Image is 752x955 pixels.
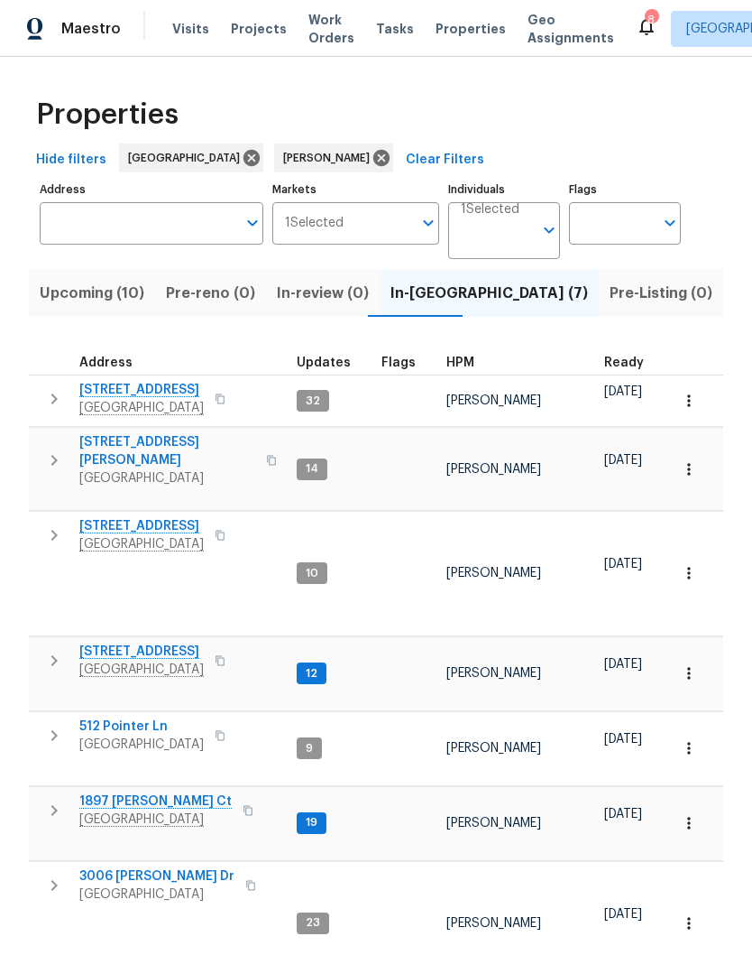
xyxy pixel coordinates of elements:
span: [PERSON_NAME] [283,149,377,167]
span: [GEOGRAPHIC_DATA] [128,149,247,167]
span: [PERSON_NAME] [446,817,541,830]
span: [DATE] [604,558,642,570]
span: Properties [436,20,506,38]
span: [DATE] [604,808,642,821]
button: Open [416,210,441,236]
span: [GEOGRAPHIC_DATA] [79,469,255,487]
span: In-[GEOGRAPHIC_DATA] (7) [390,281,588,306]
span: [DATE] [604,733,642,746]
span: HPM [446,357,474,369]
span: Visits [172,20,209,38]
span: [DATE] [604,908,642,921]
span: [PERSON_NAME] [446,917,541,930]
span: 9 [298,741,320,756]
span: [PERSON_NAME] [446,567,541,579]
span: [PERSON_NAME] [446,742,541,755]
span: Tasks [376,23,414,35]
span: 32 [298,394,327,409]
label: Individuals [448,184,560,195]
span: Maestro [61,20,121,38]
div: [PERSON_NAME] [274,144,393,172]
span: Projects [231,20,287,38]
span: 19 [298,815,325,830]
span: Clear Filters [406,149,484,172]
span: Upcoming (10) [40,281,144,306]
span: Geo Assignments [527,11,614,47]
span: [GEOGRAPHIC_DATA] [79,885,234,904]
span: 512 Pointer Ln [79,718,204,736]
span: 23 [298,915,327,931]
span: 14 [298,461,326,477]
span: Ready [604,357,644,369]
span: Pre-Listing (0) [610,281,712,306]
span: [PERSON_NAME] [446,463,541,476]
label: Flags [569,184,681,195]
span: 3006 [PERSON_NAME] Dr [79,867,234,885]
span: Hide filters [36,149,106,172]
span: [STREET_ADDRESS][PERSON_NAME] [79,433,255,469]
label: Address [40,184,263,195]
button: Open [657,210,683,236]
span: 12 [298,666,325,681]
button: Open [536,218,562,243]
span: [GEOGRAPHIC_DATA] [79,736,204,754]
span: Pre-reno (0) [166,281,255,306]
span: In-review (0) [277,281,369,306]
div: [GEOGRAPHIC_DATA] [119,144,263,172]
span: 1 Selected [461,202,519,218]
span: 10 [298,566,326,581]
span: [DATE] [604,385,642,398]
span: [DATE] [604,658,642,671]
span: [PERSON_NAME] [446,667,541,680]
button: Open [240,210,265,236]
span: Updates [297,357,351,369]
div: Earliest renovation start date (first business day after COE or Checkout) [604,357,660,369]
span: Address [79,357,133,369]
label: Markets [272,184,440,195]
button: Clear Filters [399,144,491,177]
span: [PERSON_NAME] [446,394,541,407]
span: Properties [36,106,179,124]
div: 8 [645,11,657,29]
span: Flags [381,357,416,369]
span: [DATE] [604,454,642,467]
span: Work Orders [308,11,354,47]
button: Hide filters [29,144,114,177]
span: 1 Selected [285,216,344,231]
